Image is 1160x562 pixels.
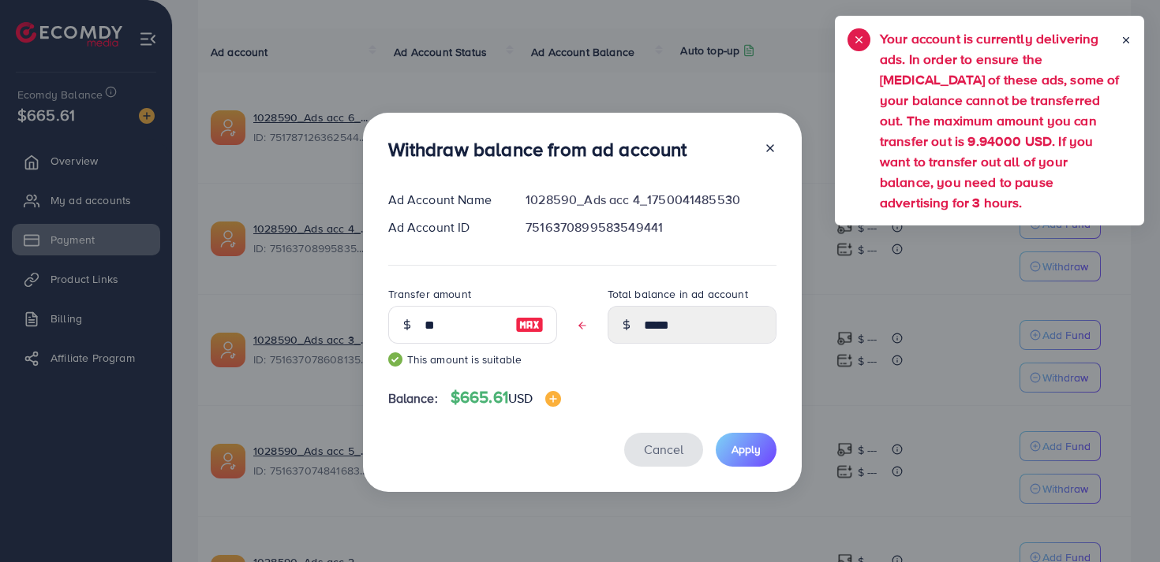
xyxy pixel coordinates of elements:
[388,286,471,302] label: Transfer amount
[376,218,514,236] div: Ad Account ID
[545,391,561,407] img: image
[376,191,514,209] div: Ad Account Name
[880,28,1121,213] h5: Your account is currently delivering ads. In order to ensure the [MEDICAL_DATA] of these ads, som...
[451,388,562,408] h4: $665.61
[716,433,776,467] button: Apply
[608,286,748,302] label: Total balance in ad account
[624,433,703,467] button: Cancel
[644,441,683,458] span: Cancel
[1093,491,1148,550] iframe: Chat
[732,441,761,457] span: Apply
[388,352,557,367] small: This amount is suitable
[388,138,687,161] h3: Withdraw balance from ad account
[388,352,402,367] img: guide
[513,218,788,236] div: 7516370899583549441
[513,191,788,209] div: 1028590_Ads acc 4_1750041485530
[508,389,533,407] span: USD
[388,389,438,408] span: Balance:
[515,315,544,334] img: image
